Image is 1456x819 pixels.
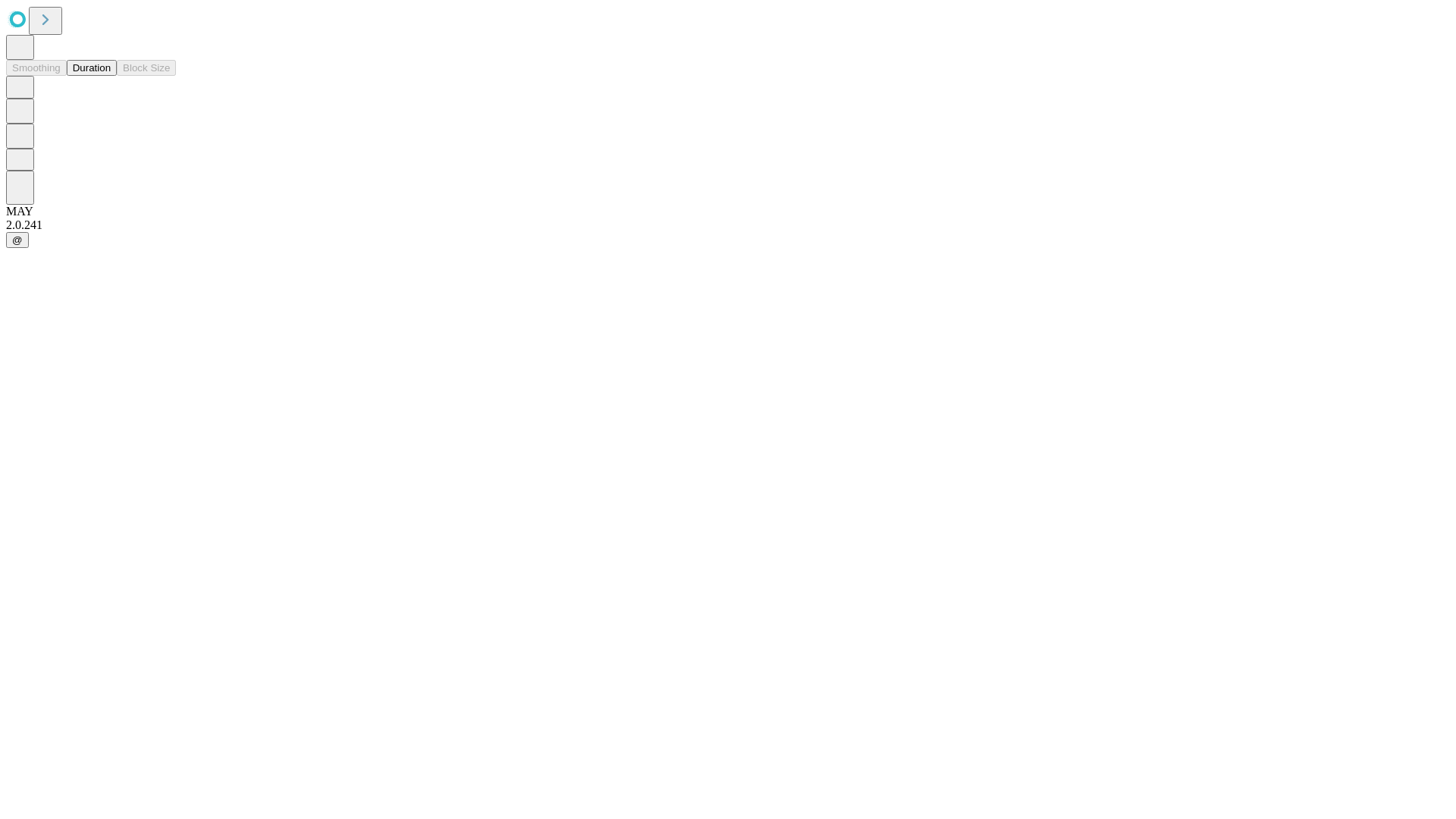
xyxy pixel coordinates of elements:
button: Duration [67,60,117,76]
div: MAY [6,205,1450,218]
button: Block Size [117,60,176,76]
span: @ [12,234,23,246]
button: Smoothing [6,60,67,76]
button: @ [6,232,29,248]
div: 2.0.241 [6,218,1450,232]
